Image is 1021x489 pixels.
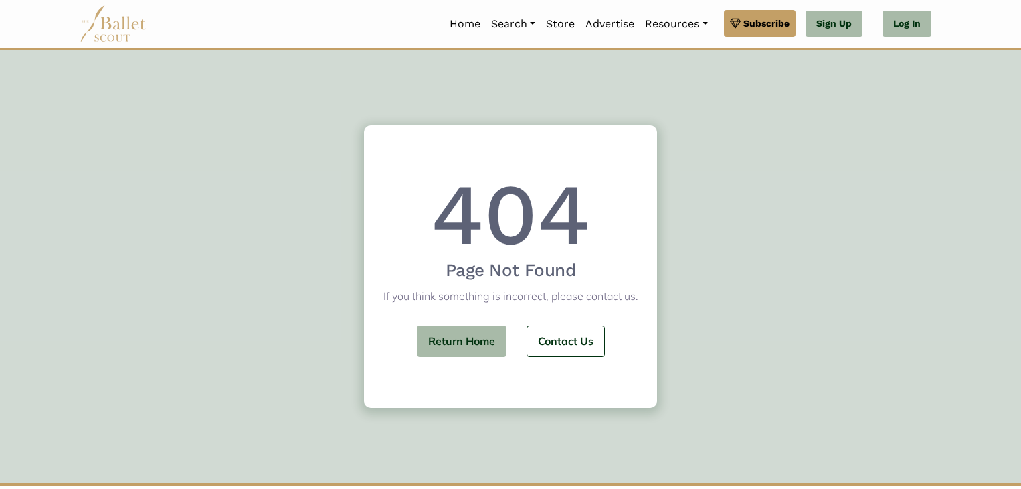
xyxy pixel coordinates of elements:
a: Contact Us [527,326,605,357]
a: Search [486,10,541,38]
a: Sign Up [806,11,862,38]
h1: 404 [364,176,657,253]
img: gem.svg [730,16,741,31]
a: Resources [640,10,713,38]
a: Store [541,10,580,38]
a: Home [444,10,486,38]
h3: Page Not Found [364,259,657,282]
p: If you think something is incorrect, please contact us. [364,288,657,305]
a: Advertise [580,10,640,38]
a: Return Home [417,326,506,357]
span: Subscribe [743,16,790,31]
a: Log In [883,11,931,38]
a: Subscribe [724,10,796,37]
